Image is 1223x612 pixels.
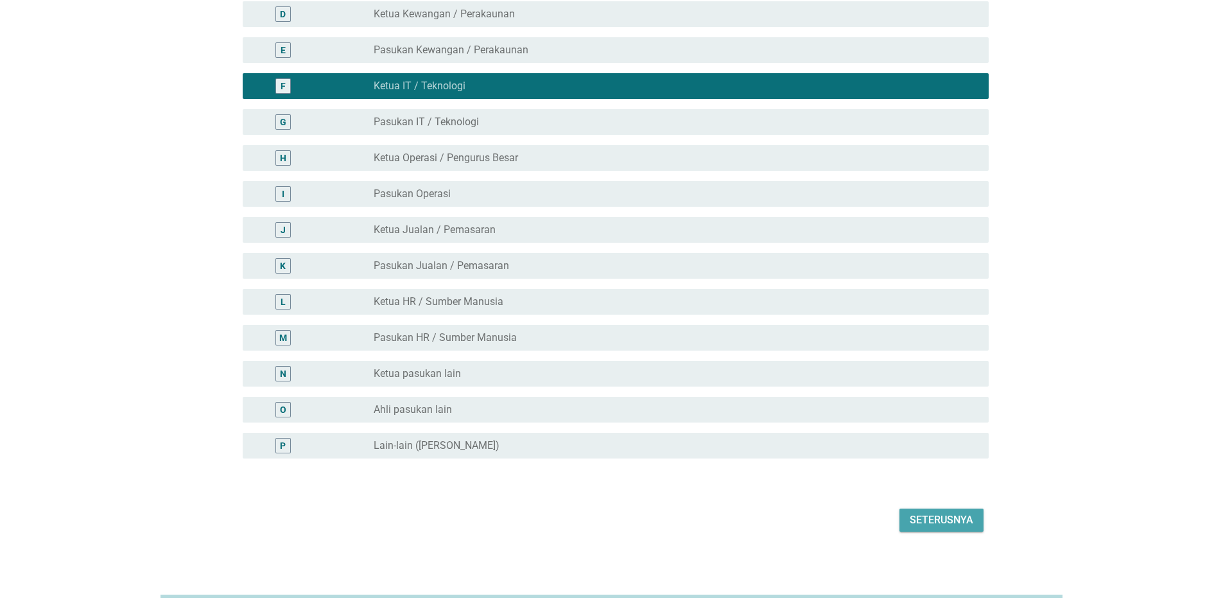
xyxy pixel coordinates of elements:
[280,151,286,164] div: H
[280,115,286,128] div: G
[281,295,286,308] div: L
[280,367,286,380] div: N
[374,367,461,380] label: Ketua pasukan lain
[374,116,479,128] label: Pasukan IT / Teknologi
[374,295,503,308] label: Ketua HR / Sumber Manusia
[281,43,286,57] div: E
[282,187,284,200] div: I
[281,79,286,92] div: F
[374,259,509,272] label: Pasukan Jualan / Pemasaran
[374,80,465,92] label: Ketua IT / Teknologi
[374,331,517,344] label: Pasukan HR / Sumber Manusia
[374,8,515,21] label: Ketua Kewangan / Perakaunan
[374,439,499,452] label: Lain-lain ([PERSON_NAME])
[374,188,451,200] label: Pasukan Operasi
[279,331,287,344] div: M
[910,512,973,528] div: Seterusnya
[374,152,518,164] label: Ketua Operasi / Pengurus Besar
[374,44,528,57] label: Pasukan Kewangan / Perakaunan
[374,223,496,236] label: Ketua Jualan / Pemasaran
[374,403,452,416] label: Ahli pasukan lain
[280,403,286,416] div: O
[280,7,286,21] div: D
[899,509,984,532] button: Seterusnya
[280,439,286,452] div: P
[281,223,286,236] div: J
[280,259,286,272] div: K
